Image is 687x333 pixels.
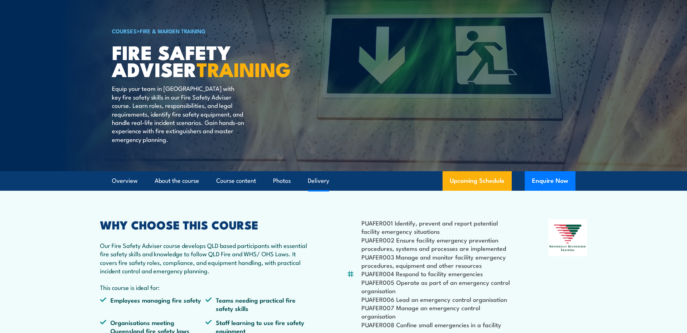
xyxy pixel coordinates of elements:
[361,295,513,303] li: PUAFER006 Lead an emergency control organisation
[361,303,513,320] li: PUAFER007 Manage an emergency control organisation
[112,171,138,190] a: Overview
[100,283,311,291] p: This course is ideal for:
[197,54,291,84] strong: TRAINING
[361,320,513,329] li: PUAFER008 Confine small emergencies in a facility
[361,253,513,270] li: PUAFER003 Manage and monitor facility emergency procedures, equipment and other resources
[100,219,311,229] h2: WHY CHOOSE THIS COURSE
[308,171,329,190] a: Delivery
[112,84,244,143] p: Equip your team in [GEOGRAPHIC_DATA] with key fire safety skills in our Fire Safety Adviser cours...
[548,219,587,256] img: Nationally Recognised Training logo.
[525,171,575,191] button: Enquire Now
[216,171,256,190] a: Course content
[112,43,291,77] h1: FIRE SAFETY ADVISER
[361,269,513,278] li: PUAFER004 Respond to facility emergencies
[140,27,206,35] a: Fire & Warden Training
[361,236,513,253] li: PUAFER002 Ensure facility emergency prevention procedures, systems and processes are implemented
[361,219,513,236] li: PUAFER001 Identify, prevent and report potential facility emergency situations
[361,278,513,295] li: PUAFER005 Operate as part of an emergency control organisation
[443,171,512,191] a: Upcoming Schedule
[273,171,291,190] a: Photos
[205,296,311,313] li: Teams needing practical fire safety skills
[112,26,291,35] h6: >
[100,296,206,313] li: Employees managing fire safety
[155,171,199,190] a: About the course
[100,241,311,275] p: Our Fire Safety Adviser course develops QLD based participants with essential fire safety skills ...
[112,27,137,35] a: COURSES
